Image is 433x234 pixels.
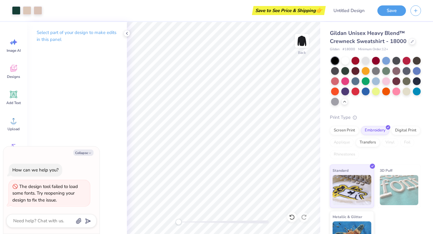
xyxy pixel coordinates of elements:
[330,138,354,147] div: Applique
[316,7,322,14] span: 👉
[6,100,21,105] span: Add Text
[361,126,389,135] div: Embroidery
[37,29,117,43] p: Select part of your design to make edits in this panel
[330,150,359,159] div: Rhinestones
[73,149,94,156] button: Collapse
[329,5,373,17] input: Untitled Design
[380,167,392,174] span: 3D Puff
[333,214,362,220] span: Metallic & Glitter
[356,138,380,147] div: Transfers
[358,47,388,52] span: Minimum Order: 12 +
[253,6,324,15] div: Save to See Price & Shipping
[380,175,419,205] img: 3D Puff
[12,183,78,203] div: The design tool failed to load some fonts. Try reopening your design to fix the issue.
[400,138,414,147] div: Foil
[342,47,355,52] span: # 18000
[330,114,421,121] div: Print Type
[176,219,182,225] div: Accessibility label
[296,35,308,47] img: Back
[8,127,20,131] span: Upload
[333,167,349,174] span: Standard
[330,47,339,52] span: Gildan
[377,5,406,16] button: Save
[333,175,371,205] img: Standard
[382,138,398,147] div: Vinyl
[391,126,420,135] div: Digital Print
[7,48,21,53] span: Image AI
[298,50,306,55] div: Back
[330,29,407,45] span: Gildan Unisex Heavy Blend™ Crewneck Sweatshirt - 18000
[12,167,59,173] div: How can we help you?
[7,74,20,79] span: Designs
[330,126,359,135] div: Screen Print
